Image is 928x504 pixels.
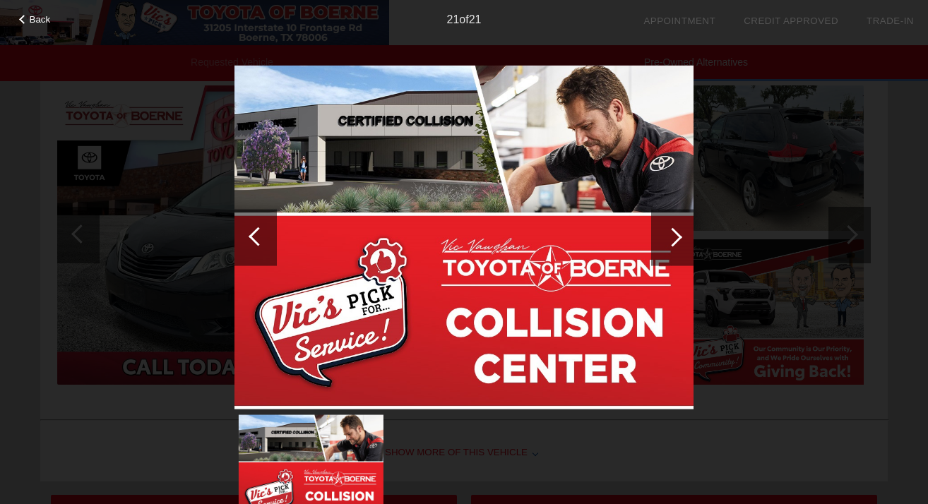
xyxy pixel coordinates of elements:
img: image.aspx [234,65,694,409]
span: 21 [469,13,482,25]
a: Trade-In [867,16,914,26]
span: 21 [447,13,460,25]
span: Back [30,14,51,25]
a: Credit Approved [744,16,838,26]
a: Appointment [643,16,715,26]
